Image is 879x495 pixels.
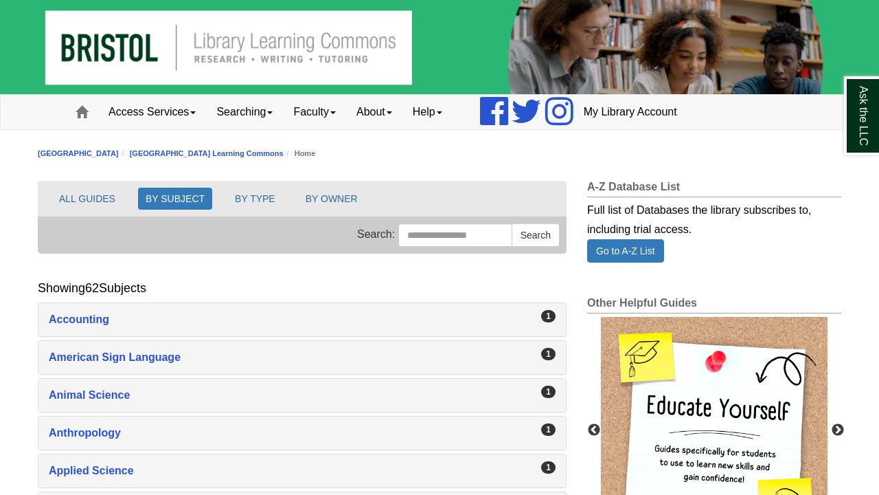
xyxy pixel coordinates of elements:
a: [GEOGRAPHIC_DATA] [38,149,119,157]
a: Animal Science [49,386,556,405]
div: 1 [541,423,556,436]
a: [GEOGRAPHIC_DATA] Learning Commons [130,149,284,157]
a: Anthropology [49,423,556,443]
div: 1 [541,348,556,360]
a: Access Services [98,95,206,129]
nav: breadcrumb [38,147,841,160]
div: 1 [541,310,556,322]
li: Home [284,147,316,160]
h2: Other Helpful Guides [587,297,841,313]
button: BY SUBJECT [138,188,212,210]
a: Searching [206,95,283,129]
a: Faculty [283,95,346,129]
button: ALL GUIDES [52,188,123,210]
span: 62 [85,281,99,295]
button: Search [512,223,560,247]
div: 1 [541,461,556,474]
a: American Sign Language [49,348,556,367]
button: BY OWNER [298,188,365,210]
button: BY TYPE [227,188,283,210]
div: 1 [541,386,556,398]
h2: Showing Subjects [38,281,146,296]
h2: A-Z Database List [587,181,841,197]
span: Search: [357,229,395,241]
a: My Library Account [573,95,687,129]
a: Accounting [49,310,556,329]
a: Applied Science [49,461,556,481]
a: Go to A-Z List [587,239,664,263]
a: About [346,95,402,129]
button: Next [831,423,845,437]
div: Full list of Databases the library subscribes to, including trial access. [587,197,841,239]
a: Help [402,95,453,129]
input: Search this Group [398,223,512,247]
button: Previous [587,423,601,437]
